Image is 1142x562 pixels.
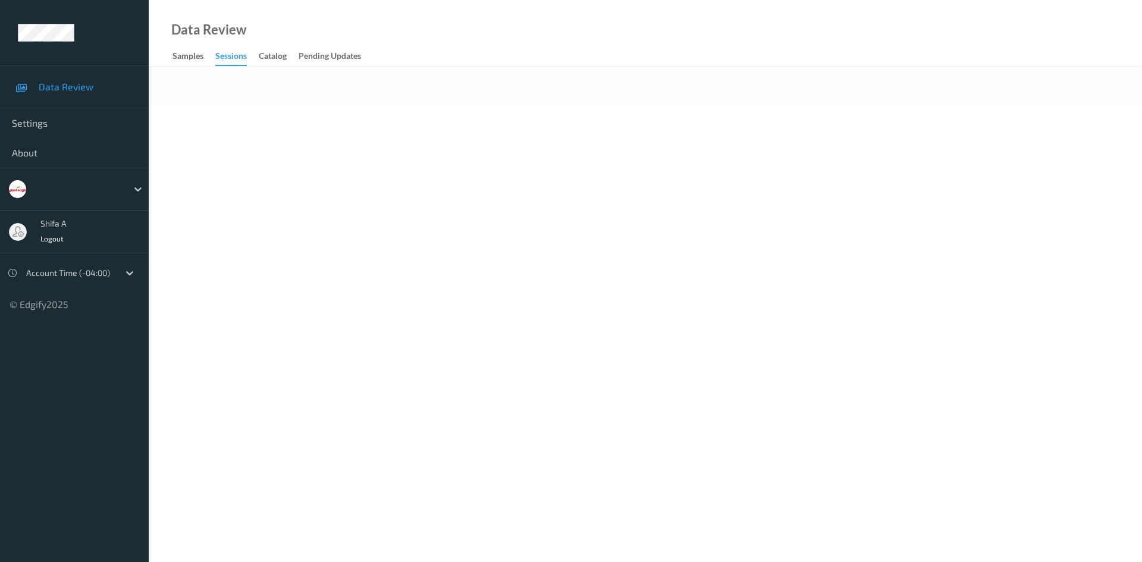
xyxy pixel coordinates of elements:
div: Data Review [171,24,246,36]
a: Samples [172,48,215,65]
div: Sessions [215,50,247,66]
a: Pending Updates [299,48,373,65]
a: Sessions [215,48,259,66]
a: Catalog [259,48,299,65]
div: Samples [172,50,203,65]
div: Pending Updates [299,50,361,65]
div: Catalog [259,50,287,65]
